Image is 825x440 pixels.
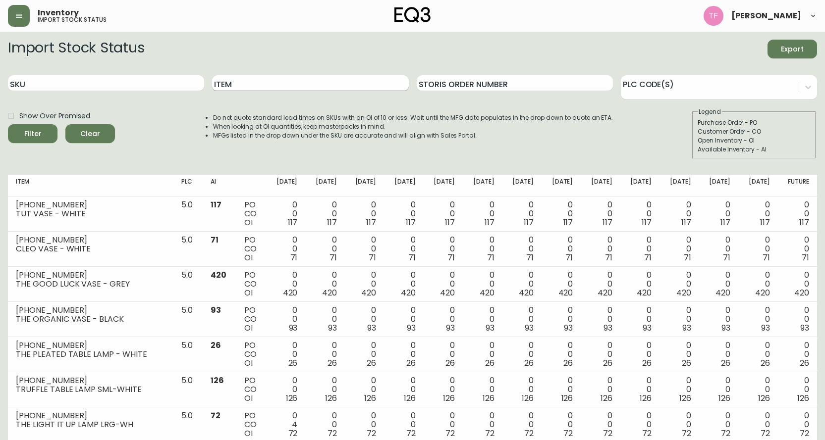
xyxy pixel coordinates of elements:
[510,341,534,368] div: 0 0
[628,376,652,403] div: 0 0
[432,376,455,403] div: 0 0
[510,236,534,262] div: 0 0
[707,236,730,262] div: 0 0
[698,118,811,127] div: Purchase Order - PO
[707,271,730,297] div: 0 0
[16,280,165,289] div: THE GOOD LUCK VASE - GREY
[510,200,534,227] div: 0 0
[721,357,730,369] span: 26
[471,200,494,227] div: 0 0
[274,376,297,403] div: 0 0
[643,322,652,334] span: 93
[463,175,502,196] th: [DATE]
[786,306,809,333] div: 0 0
[16,420,165,429] div: THE LIGHT IT UP LAMP LRG-WH
[394,7,431,23] img: logo
[406,357,416,369] span: 26
[244,236,258,262] div: PO CO
[288,357,298,369] span: 26
[550,306,573,333] div: 0 0
[778,175,817,196] th: Future
[681,217,691,228] span: 117
[8,175,173,196] th: Item
[628,341,652,368] div: 0 0
[684,252,691,263] span: 71
[519,287,534,298] span: 420
[274,200,297,227] div: 0 0
[73,128,107,140] span: Clear
[502,175,542,196] th: [DATE]
[589,376,612,403] div: 0 0
[353,236,376,262] div: 0 0
[564,322,573,334] span: 93
[16,209,165,218] div: TUT VASE - WHITE
[445,428,455,439] span: 72
[699,175,738,196] th: [DATE]
[628,200,652,227] div: 0 0
[786,376,809,403] div: 0 0
[283,287,298,298] span: 420
[213,131,613,140] li: MFGs listed in the drop down under the SKU are accurate and will align with Sales Portal.
[345,175,384,196] th: [DATE]
[274,341,297,368] div: 0 0
[432,271,455,297] div: 0 0
[328,357,337,369] span: 26
[288,428,298,439] span: 72
[763,252,770,263] span: 71
[16,315,165,324] div: THE ORGANIC VASE - BLACK
[800,322,809,334] span: 93
[471,411,494,438] div: 0 0
[628,236,652,262] div: 0 0
[8,124,57,143] button: Filter
[707,200,730,227] div: 0 0
[443,392,455,404] span: 126
[480,287,495,298] span: 420
[581,175,620,196] th: [DATE]
[211,410,220,421] span: 72
[486,322,495,334] span: 93
[698,107,722,116] legend: Legend
[213,113,613,122] li: Do not quote standard lead times on SKUs with an OI of 10 or less. Wait until the MFG date popula...
[406,217,416,228] span: 117
[679,392,691,404] span: 126
[392,376,415,403] div: 0 0
[432,200,455,227] div: 0 0
[603,217,612,228] span: 117
[667,411,691,438] div: 0 0
[510,271,534,297] div: 0 0
[558,287,573,298] span: 420
[799,217,809,228] span: 117
[173,372,202,407] td: 5.0
[760,217,770,228] span: 117
[487,252,495,263] span: 71
[522,392,534,404] span: 126
[510,411,534,438] div: 0 0
[330,252,337,263] span: 71
[642,428,652,439] span: 72
[16,236,165,244] div: [PHONE_NUMBER]
[244,200,258,227] div: PO CO
[286,392,298,404] span: 126
[446,322,455,334] span: 93
[525,322,534,334] span: 93
[313,271,336,297] div: 0 0
[367,322,376,334] span: 93
[510,376,534,403] div: 0 0
[244,428,253,439] span: OI
[327,217,337,228] span: 117
[524,217,534,228] span: 117
[561,392,573,404] span: 126
[718,392,730,404] span: 126
[707,376,730,403] div: 0 0
[244,357,253,369] span: OI
[406,428,416,439] span: 72
[483,392,495,404] span: 126
[768,40,817,58] button: Export
[698,136,811,145] div: Open Inventory - OI
[605,252,612,263] span: 71
[667,200,691,227] div: 0 0
[305,175,344,196] th: [DATE]
[353,306,376,333] div: 0 0
[244,392,253,404] span: OI
[392,200,415,227] div: 0 0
